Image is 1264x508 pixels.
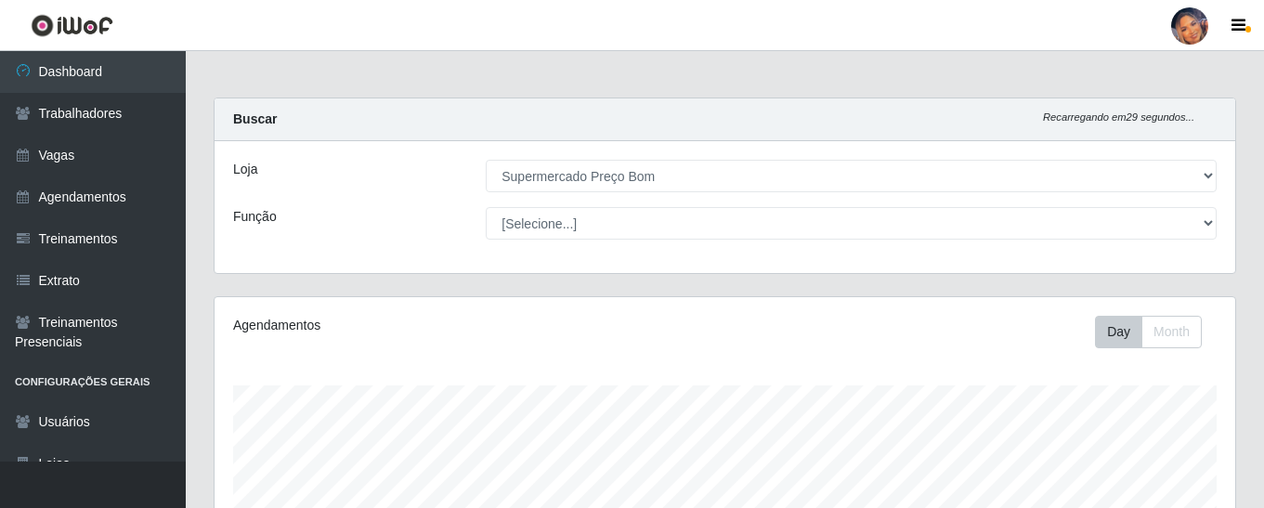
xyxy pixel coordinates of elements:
strong: Buscar [233,111,277,126]
label: Loja [233,160,257,179]
div: Agendamentos [233,316,627,335]
button: Day [1095,316,1142,348]
label: Função [233,207,277,227]
img: CoreUI Logo [31,14,113,37]
div: First group [1095,316,1202,348]
div: Toolbar with button groups [1095,316,1217,348]
button: Month [1141,316,1202,348]
i: Recarregando em 29 segundos... [1043,111,1194,123]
